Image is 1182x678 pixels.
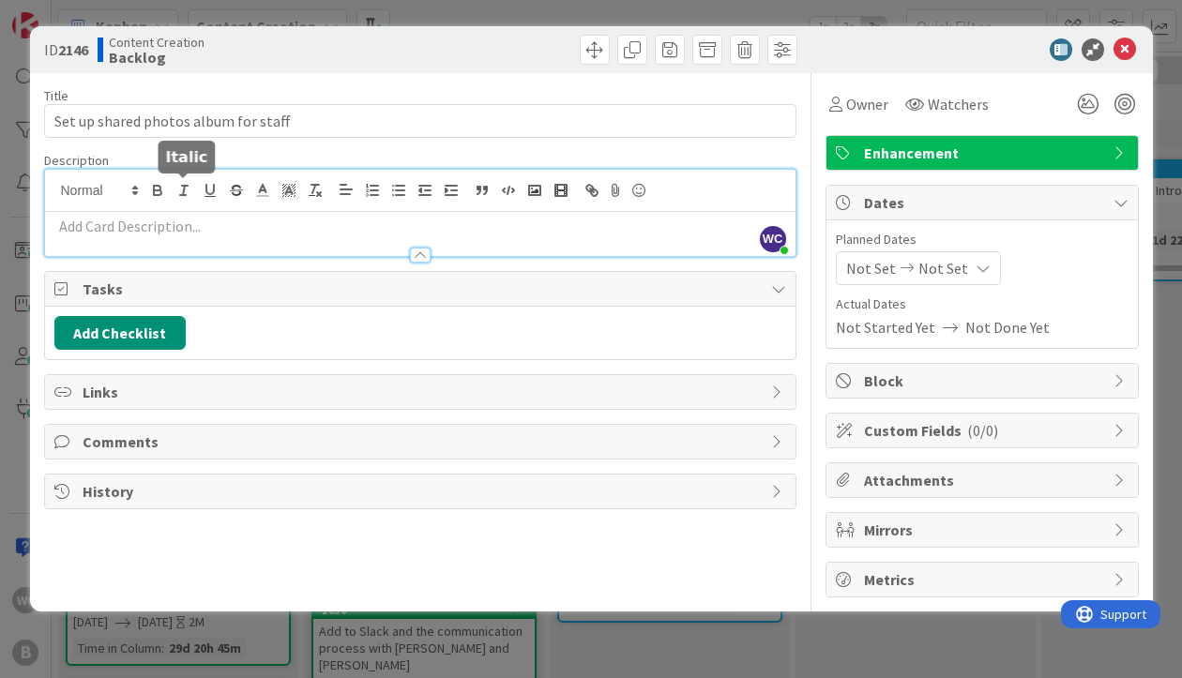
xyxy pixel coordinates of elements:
[965,316,1050,339] span: Not Done Yet
[864,142,1104,164] span: Enhancement
[864,469,1104,491] span: Attachments
[760,226,786,252] span: WC
[83,278,762,300] span: Tasks
[83,381,762,403] span: Links
[166,148,208,166] h5: Italic
[864,369,1104,392] span: Block
[864,519,1104,541] span: Mirrors
[864,191,1104,214] span: Dates
[54,316,186,350] button: Add Checklist
[83,480,762,503] span: History
[864,568,1104,591] span: Metrics
[58,40,88,59] b: 2146
[864,419,1104,442] span: Custom Fields
[846,93,888,115] span: Owner
[836,294,1129,314] span: Actual Dates
[39,3,85,25] span: Support
[918,257,968,279] span: Not Set
[109,50,205,65] b: Backlog
[846,257,896,279] span: Not Set
[109,35,205,50] span: Content Creation
[928,93,989,115] span: Watchers
[83,430,762,453] span: Comments
[44,104,796,138] input: type card name here...
[836,230,1129,249] span: Planned Dates
[967,421,998,440] span: ( 0/0 )
[44,152,109,169] span: Description
[44,38,88,61] span: ID
[44,87,68,104] label: Title
[836,316,935,339] span: Not Started Yet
